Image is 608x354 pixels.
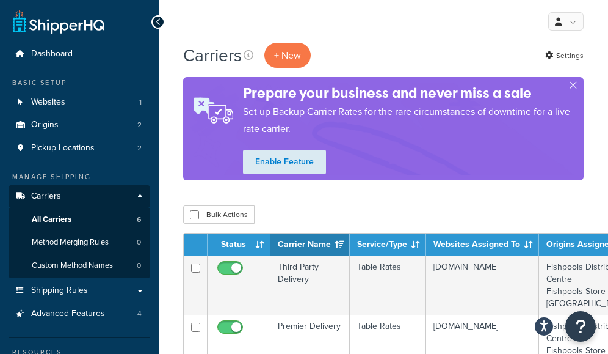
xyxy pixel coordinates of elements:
[243,103,584,138] p: Set up Backup Carrier Rates for the rare circumstances of downtime for a live rate carrier.
[9,185,150,208] a: Carriers
[31,120,59,130] span: Origins
[565,311,596,342] button: Open Resource Center
[137,120,142,130] span: 2
[243,83,584,103] h4: Prepare your business and never miss a sale
[9,208,150,231] li: All Carriers
[9,254,150,277] li: Custom Method Names
[9,303,150,325] li: Advanced Features
[31,309,105,319] span: Advanced Features
[9,208,150,231] a: All Carriers 6
[426,256,539,315] td: [DOMAIN_NAME]
[31,97,65,108] span: Websites
[9,279,150,302] a: Shipping Rules
[9,114,150,136] a: Origins 2
[264,43,311,68] button: + New
[137,309,142,319] span: 4
[183,84,243,136] img: ad-rules-rateshop-fe6ec290ccb7230408bd80ed9643f0289d75e0ffd9eb532fc0e269fcd187b520.png
[426,234,539,256] th: Websites Assigned To: activate to sort column ascending
[9,43,150,65] a: Dashboard
[31,143,95,153] span: Pickup Locations
[183,43,242,67] h1: Carriers
[183,205,255,224] button: Bulk Actions
[243,150,326,174] a: Enable Feature
[270,256,350,315] td: Third Party Delivery
[9,172,150,182] div: Manage Shipping
[545,47,584,64] a: Settings
[32,237,109,248] span: Method Merging Rules
[137,215,141,225] span: 6
[9,137,150,160] li: Pickup Locations
[31,49,73,59] span: Dashboard
[350,234,426,256] th: Service/Type: activate to sort column ascending
[9,231,150,254] a: Method Merging Rules 0
[9,185,150,278] li: Carriers
[9,254,150,277] a: Custom Method Names 0
[350,256,426,315] td: Table Rates
[208,234,270,256] th: Status: activate to sort column ascending
[9,303,150,325] a: Advanced Features 4
[31,286,88,296] span: Shipping Rules
[139,97,142,108] span: 1
[137,143,142,153] span: 2
[137,260,141,271] span: 0
[9,91,150,114] li: Websites
[270,234,350,256] th: Carrier Name: activate to sort column ascending
[9,114,150,136] li: Origins
[9,137,150,160] a: Pickup Locations 2
[32,215,71,225] span: All Carriers
[9,231,150,254] li: Method Merging Rules
[31,191,61,202] span: Carriers
[9,78,150,88] div: Basic Setup
[32,260,113,271] span: Custom Method Names
[9,91,150,114] a: Websites 1
[13,9,104,34] a: ShipperHQ Home
[137,237,141,248] span: 0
